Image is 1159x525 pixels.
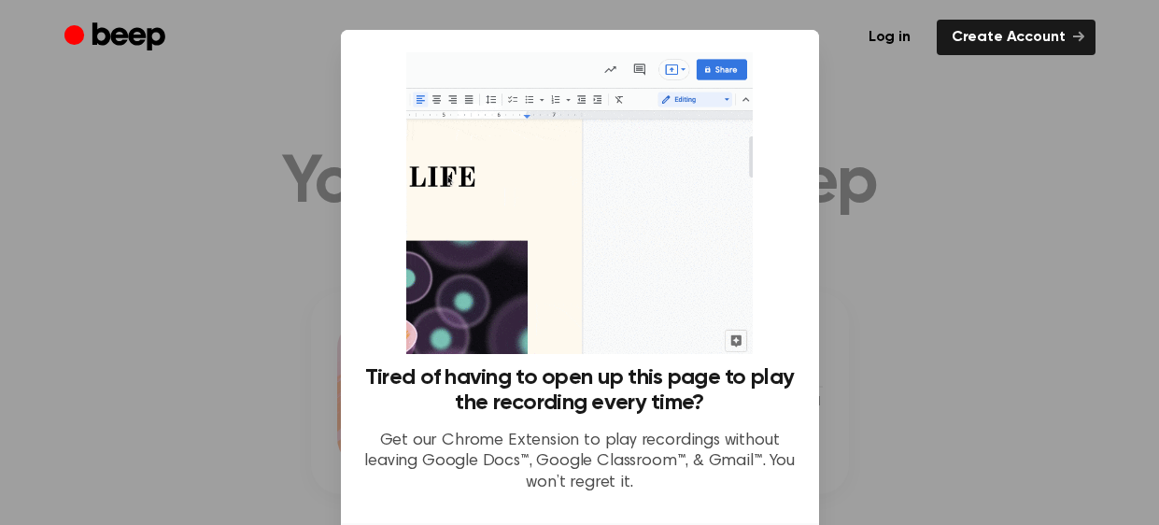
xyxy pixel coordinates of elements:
[363,365,797,416] h3: Tired of having to open up this page to play the recording every time?
[854,20,926,55] a: Log in
[363,431,797,494] p: Get our Chrome Extension to play recordings without leaving Google Docs™, Google Classroom™, & Gm...
[64,20,170,56] a: Beep
[937,20,1095,55] a: Create Account
[406,52,753,354] img: Beep extension in action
